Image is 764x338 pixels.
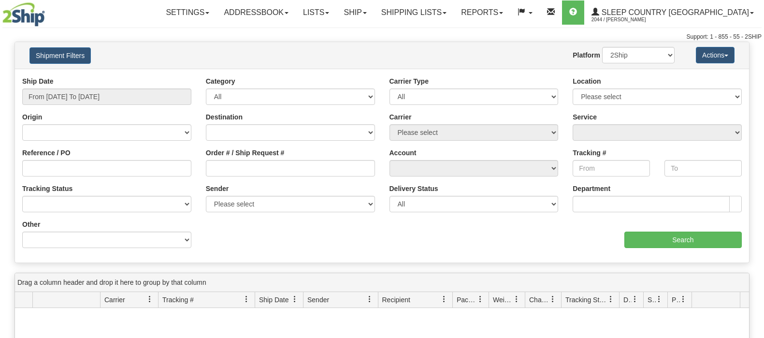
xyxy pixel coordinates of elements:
[142,291,158,308] a: Carrier filter column settings
[603,291,619,308] a: Tracking Status filter column settings
[627,291,643,308] a: Delivery Status filter column settings
[472,291,489,308] a: Packages filter column settings
[573,148,606,158] label: Tracking #
[104,295,125,305] span: Carrier
[389,76,429,86] label: Carrier Type
[29,47,91,64] button: Shipment Filters
[2,2,45,27] img: logo2044.jpg
[675,291,692,308] a: Pickup Status filter column settings
[664,160,742,176] input: To
[599,8,749,16] span: Sleep Country [GEOGRAPHIC_DATA]
[389,148,417,158] label: Account
[22,220,40,229] label: Other
[742,119,763,218] iframe: chat widget
[545,291,561,308] a: Charge filter column settings
[529,295,549,305] span: Charge
[508,291,525,308] a: Weight filter column settings
[651,291,667,308] a: Shipment Issues filter column settings
[584,0,761,25] a: Sleep Country [GEOGRAPHIC_DATA] 2044 / [PERSON_NAME]
[565,295,607,305] span: Tracking Status
[22,112,42,122] label: Origin
[696,47,735,63] button: Actions
[573,184,610,193] label: Department
[382,295,410,305] span: Recipient
[216,0,296,25] a: Addressbook
[206,148,285,158] label: Order # / Ship Request #
[307,295,329,305] span: Sender
[361,291,378,308] a: Sender filter column settings
[22,148,71,158] label: Reference / PO
[15,273,749,292] div: grid grouping header
[159,0,216,25] a: Settings
[624,232,742,248] input: Search
[374,0,454,25] a: Shipping lists
[436,291,452,308] a: Recipient filter column settings
[623,295,632,305] span: Delivery Status
[206,184,229,193] label: Sender
[206,76,235,86] label: Category
[591,15,664,25] span: 2044 / [PERSON_NAME]
[454,0,510,25] a: Reports
[573,76,601,86] label: Location
[287,291,303,308] a: Ship Date filter column settings
[648,295,656,305] span: Shipment Issues
[22,184,72,193] label: Tracking Status
[259,295,288,305] span: Ship Date
[389,112,412,122] label: Carrier
[573,50,600,60] label: Platform
[296,0,336,25] a: Lists
[573,160,650,176] input: From
[389,184,438,193] label: Delivery Status
[336,0,374,25] a: Ship
[22,76,54,86] label: Ship Date
[238,291,255,308] a: Tracking # filter column settings
[493,295,513,305] span: Weight
[457,295,477,305] span: Packages
[2,33,762,41] div: Support: 1 - 855 - 55 - 2SHIP
[206,112,243,122] label: Destination
[573,112,597,122] label: Service
[672,295,680,305] span: Pickup Status
[162,295,194,305] span: Tracking #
